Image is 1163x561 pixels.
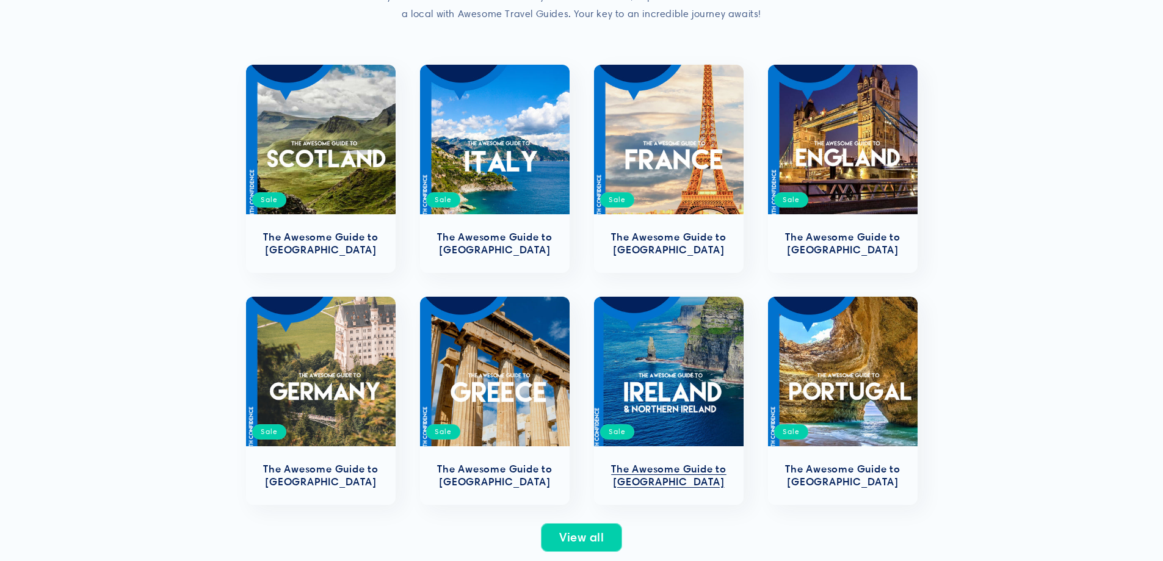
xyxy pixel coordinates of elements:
[432,231,557,256] a: The Awesome Guide to [GEOGRAPHIC_DATA]
[606,231,731,256] a: The Awesome Guide to [GEOGRAPHIC_DATA]
[258,231,383,256] a: The Awesome Guide to [GEOGRAPHIC_DATA]
[246,65,918,505] ul: Slider
[780,463,905,488] a: The Awesome Guide to [GEOGRAPHIC_DATA]
[258,463,383,488] a: The Awesome Guide to [GEOGRAPHIC_DATA]
[541,523,622,552] a: View all products in the Awesome Guides collection
[432,463,557,488] a: The Awesome Guide to [GEOGRAPHIC_DATA]
[780,231,905,256] a: The Awesome Guide to [GEOGRAPHIC_DATA]
[606,463,731,488] a: The Awesome Guide to [GEOGRAPHIC_DATA]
